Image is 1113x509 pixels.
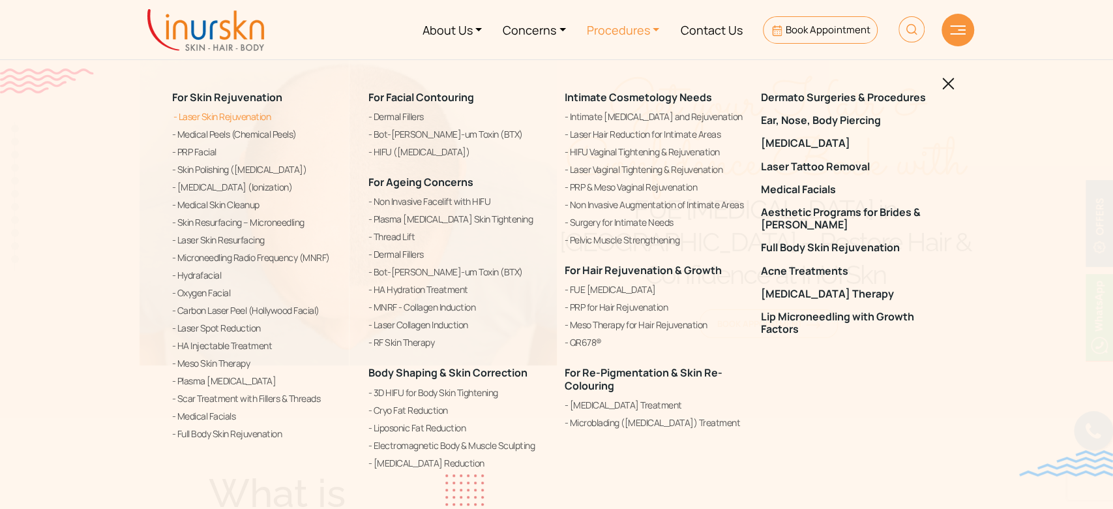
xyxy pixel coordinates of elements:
[565,197,745,213] a: Non Invasive Augmentation of Intimate Areas
[172,285,353,301] a: Oxygen Facial
[368,403,549,418] a: Cryo Fat Reduction
[368,90,474,104] a: For Facial Contouring
[172,215,353,230] a: Skin Resurfacing – Microneedling
[172,162,353,177] a: Skin Polishing ([MEDICAL_DATA])
[172,320,353,336] a: Laser Spot Reduction
[368,455,549,471] a: [MEDICAL_DATA] Reduction
[761,91,942,104] a: Dermato Surgeries & Procedures
[670,5,752,54] a: Contact Us
[172,197,353,213] a: Medical Skin Cleanup
[368,211,549,227] a: Plasma [MEDICAL_DATA] Skin Tightening
[147,9,264,51] img: inurskn-logo
[565,365,722,392] a: For Re-Pigmentation & Skin Re-Colouring
[412,5,493,54] a: About Us
[761,183,942,196] a: Medical Facials
[368,247,549,262] a: Dermal Fillers
[172,373,353,389] a: Plasma [MEDICAL_DATA]
[576,5,670,54] a: Procedures
[172,250,353,266] a: Microneedling Radio Frequency (MNRF)
[565,90,712,104] a: Intimate Cosmetology Needs
[565,263,722,277] a: For Hair Rejuvenation & Growth
[172,127,353,142] a: Medical Peels (Chemical Peels)
[368,385,549,401] a: 3D HIFU for Body Skin Tightening
[368,109,549,125] a: Dermal Fillers
[368,335,549,350] a: RF Skin Therapy
[172,179,353,195] a: [MEDICAL_DATA] (Ionization)
[786,23,870,37] span: Book Appointment
[565,144,745,160] a: HIFU Vaginal Tightening & Rejuvenation
[898,16,925,42] img: HeaderSearch
[942,78,955,90] img: blackclosed
[172,144,353,160] a: PRP Facial
[368,144,549,160] a: HIFU ([MEDICAL_DATA])
[1019,450,1113,476] img: bluewave
[761,265,942,277] a: Acne Treatments
[368,438,549,454] a: Electromagnetic Body & Muscle Sculpting
[172,356,353,371] a: Meso Skin Therapy
[761,288,942,300] a: [MEDICAL_DATA] Therapy
[492,5,576,54] a: Concerns
[761,241,942,254] a: Full Body Skin Rejuvenation
[368,175,473,189] a: For Ageing Concerns
[565,127,745,142] a: Laser Hair Reduction for Intimate Areas
[172,109,353,125] a: Laser Skin Rejuvenation
[172,426,353,442] a: Full Body Skin Rejuvenation
[565,335,745,350] a: QR678®
[172,338,353,354] a: HA Injectable Treatment
[172,232,353,248] a: Laser Skin Resurfacing
[368,229,549,245] a: Thread Lift
[368,264,549,280] a: Bot-[PERSON_NAME]-um Toxin (BTX)
[565,300,745,315] a: PRP for Hair Rejuvenation
[172,268,353,283] a: Hydrafacial
[565,215,745,230] a: Surgery for Intimate Needs
[565,415,745,431] a: Microblading ([MEDICAL_DATA]) Treatment
[368,420,549,436] a: Liposonic Fat Reduction
[368,317,549,333] a: Laser Collagen Induction
[565,397,745,413] a: [MEDICAL_DATA] Treatment
[565,317,745,333] a: Meso Therapy for Hair Rejuvenation
[172,90,282,104] a: For Skin Rejuvenation
[368,282,549,298] a: HA Hydration Treatment
[761,137,942,149] a: [MEDICAL_DATA]
[172,391,353,407] a: Scar Treatment with Fillers & Threads
[565,232,745,248] a: Pelvic Muscle Strengthening
[172,409,353,424] a: Medical Facials
[368,365,527,380] a: Body Shaping & Skin Correction
[565,179,745,195] a: PRP & Meso Vaginal Rejuvenation
[761,311,942,335] a: Lip Microneedling with Growth Factors
[368,127,549,142] a: Bot-[PERSON_NAME]-um Toxin (BTX)
[761,206,942,231] a: Aesthetic Programs for Brides & [PERSON_NAME]
[761,161,942,173] a: Laser Tattoo Removal
[172,303,353,318] a: Carbon Laser Peel (Hollywood Facial)
[565,282,745,298] a: FUE [MEDICAL_DATA]
[565,162,745,177] a: Laser Vaginal Tightening & Rejuvenation
[368,194,549,209] a: Non Invasive Facelift with HIFU
[368,300,549,315] a: MNRF - Collagen Induction
[950,25,966,35] img: hamLine.svg
[565,109,745,125] a: Intimate [MEDICAL_DATA] and Rejuvenation
[763,16,877,44] a: Book Appointment
[761,114,942,127] a: Ear, Nose, Body Piercing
